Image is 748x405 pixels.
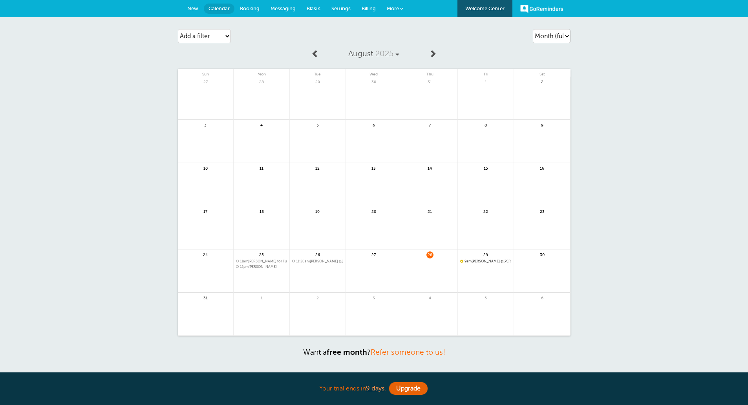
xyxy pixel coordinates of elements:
span: 18 [258,208,265,214]
span: 5 [314,122,321,128]
a: August 2025 [323,45,424,62]
span: 4 [258,122,265,128]
a: 9 days [366,385,384,392]
span: 23 [539,208,546,214]
span: Ryan Harper @Boardman Auto Sales [292,259,343,264]
span: Wed [346,69,402,77]
span: 31 [202,295,209,301]
span: 13 [370,165,377,171]
span: 28 [258,79,265,84]
span: 7 [426,122,433,128]
span: 10 [202,165,209,171]
p: Want a ? [178,348,571,357]
strong: free month [327,348,367,356]
span: Wayne Golden for Full Detail [236,259,287,264]
span: John Kinney [236,265,287,269]
span: More [387,5,399,11]
span: 2 [539,79,546,84]
div: Your trial ends in . [178,380,571,397]
span: Mon [234,69,289,77]
span: 28 [426,251,433,257]
span: 29 [482,251,489,257]
span: 9 [539,122,546,128]
span: 2025 [375,49,393,58]
span: New [187,5,198,11]
span: Sun [178,69,234,77]
span: Fri [458,69,514,77]
a: 9am[PERSON_NAME] @[PERSON_NAME] Auto Sales [460,259,511,264]
span: 3 [202,122,209,128]
span: 4 [426,295,433,301]
span: 3 [370,295,377,301]
span: 30 [370,79,377,84]
span: 14 [426,165,433,171]
span: Sat [514,69,570,77]
span: Tue [290,69,346,77]
a: Refer someone to us! [371,348,445,356]
a: 12pm[PERSON_NAME] [236,265,287,269]
span: 21 [426,208,433,214]
span: 17 [202,208,209,214]
a: Upgrade [389,382,428,395]
span: 25 [258,251,265,257]
span: 24 [202,251,209,257]
iframe: Resource center [717,374,740,397]
a: 11am[PERSON_NAME] for Full Detail [236,259,287,264]
span: 6 [539,295,546,301]
span: Settings [331,5,351,11]
span: 12 [314,165,321,171]
span: 9am [465,259,472,263]
span: 8 [482,122,489,128]
span: 27 [202,79,209,84]
span: 31 [426,79,433,84]
span: Calendar [208,5,230,11]
span: 5 [482,295,489,301]
span: 27 [370,251,377,257]
span: 19 [314,208,321,214]
span: 26 [314,251,321,257]
span: 11:20am [296,259,310,263]
span: 22 [482,208,489,214]
a: 11:20am[PERSON_NAME] @[PERSON_NAME] Auto Sales [292,259,343,264]
span: 6 [370,122,377,128]
span: 11 [258,165,265,171]
span: 2 [314,295,321,301]
span: August [348,49,373,58]
a: Calendar [204,4,234,14]
span: Keever Schultz @Boardman Auto Sales [460,259,511,264]
span: Messaging [271,5,296,11]
span: 12pm [240,265,249,269]
span: 15 [482,165,489,171]
span: 30 [539,251,546,257]
span: 29 [314,79,321,84]
span: 20 [370,208,377,214]
span: Blasts [307,5,320,11]
span: Billing [362,5,376,11]
span: 16 [539,165,546,171]
span: Thu [402,69,458,77]
span: 1 [482,79,489,84]
span: Confirmed. Changing the appointment date will unconfirm the appointment. [460,259,463,262]
span: 1 [258,295,265,301]
span: Booking [240,5,260,11]
span: 11am [240,259,248,263]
